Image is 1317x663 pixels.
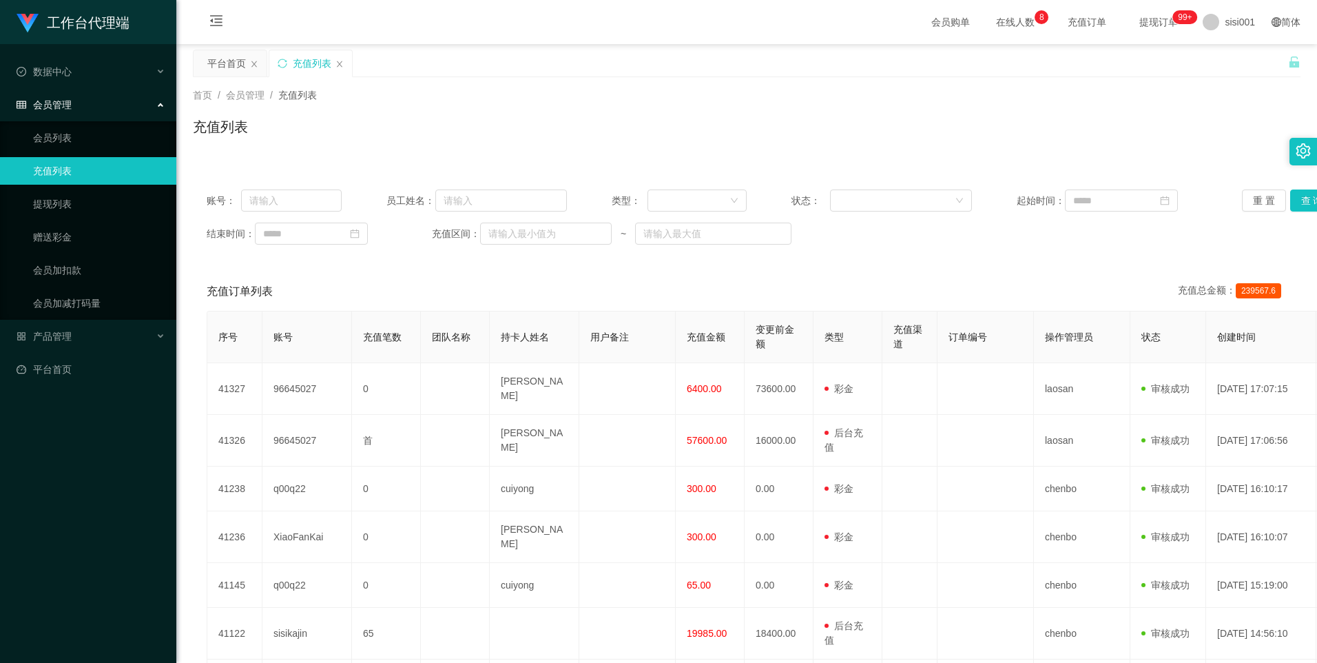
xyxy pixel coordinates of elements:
[17,331,26,341] i: 图标: appstore-o
[1034,511,1130,563] td: chenbo
[262,563,352,608] td: q00q22
[352,363,421,415] td: 0
[1206,511,1316,563] td: [DATE] 16:10:07
[207,50,246,76] div: 平台首页
[352,467,421,511] td: 0
[687,483,716,494] span: 300.00
[33,157,165,185] a: 充值列表
[1178,283,1287,300] div: 充值总金额：
[1172,10,1197,24] sup: 965
[226,90,265,101] span: 会员管理
[825,383,853,394] span: 彩金
[293,50,331,76] div: 充值列表
[745,363,813,415] td: 73600.00
[352,608,421,660] td: 65
[17,99,72,110] span: 会员管理
[207,283,273,300] span: 充值订单列表
[17,356,165,383] a: 图标: dashboard平台首页
[825,331,844,343] span: 类型
[207,227,255,241] span: 结束时间：
[1034,467,1130,511] td: chenbo
[17,66,72,77] span: 数据中心
[207,467,262,511] td: 41238
[825,580,853,591] span: 彩金
[1272,17,1281,27] i: 图标: global
[207,194,241,208] span: 账号：
[262,608,352,660] td: sisikajin
[193,1,240,45] i: 图标: menu-fold
[270,90,273,101] span: /
[1141,531,1190,542] span: 审核成功
[1061,17,1113,27] span: 充值订单
[1206,415,1316,467] td: [DATE] 17:06:56
[745,563,813,608] td: 0.00
[193,116,248,137] h1: 充值列表
[1034,563,1130,608] td: chenbo
[687,531,716,542] span: 300.00
[989,17,1041,27] span: 在线人数
[501,331,549,343] span: 持卡人姓名
[352,511,421,563] td: 0
[490,563,579,608] td: cuiyong
[687,331,725,343] span: 充值金额
[262,467,352,511] td: q00q22
[893,324,922,349] span: 充值渠道
[825,427,863,453] span: 后台充值
[241,190,342,212] input: 请输入
[1034,363,1130,415] td: laosan
[490,363,579,415] td: [PERSON_NAME]
[1141,435,1190,446] span: 审核成功
[432,227,480,241] span: 充值区间：
[207,363,262,415] td: 41327
[955,196,964,206] i: 图标: down
[1141,580,1190,591] span: 审核成功
[687,628,727,639] span: 19985.00
[1296,143,1311,159] i: 图标: setting
[218,90,220,101] span: /
[350,229,360,238] i: 图标: calendar
[1141,383,1190,394] span: 审核成功
[590,331,629,343] span: 用户备注
[335,60,344,68] i: 图标: close
[1141,331,1161,343] span: 状态
[1035,10,1048,24] sup: 8
[207,608,262,660] td: 41122
[33,124,165,152] a: 会员列表
[386,194,435,208] span: 员工姓名：
[435,190,567,212] input: 请输入
[278,90,317,101] span: 充值列表
[207,511,262,563] td: 41236
[745,467,813,511] td: 0.00
[1206,608,1316,660] td: [DATE] 14:56:10
[490,511,579,563] td: [PERSON_NAME]
[193,90,212,101] span: 首页
[1206,563,1316,608] td: [DATE] 15:19:00
[352,415,421,467] td: 首
[207,563,262,608] td: 41145
[352,563,421,608] td: 0
[273,331,293,343] span: 账号
[207,415,262,467] td: 41326
[17,331,72,342] span: 产品管理
[17,67,26,76] i: 图标: check-circle-o
[17,14,39,33] img: logo.9652507e.png
[1288,56,1300,68] i: 图标: unlock
[1034,608,1130,660] td: chenbo
[47,1,129,45] h1: 工作台代理端
[1039,10,1044,24] p: 8
[490,467,579,511] td: cuiyong
[948,331,987,343] span: 订单编号
[1132,17,1185,27] span: 提现订单
[250,60,258,68] i: 图标: close
[432,331,470,343] span: 团队名称
[825,531,853,542] span: 彩金
[745,415,813,467] td: 16000.00
[17,100,26,110] i: 图标: table
[262,363,352,415] td: 96645027
[687,435,727,446] span: 57600.00
[278,59,287,68] i: 图标: sync
[33,223,165,251] a: 赠送彩金
[1045,331,1093,343] span: 操作管理员
[490,415,579,467] td: [PERSON_NAME]
[635,223,791,245] input: 请输入最大值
